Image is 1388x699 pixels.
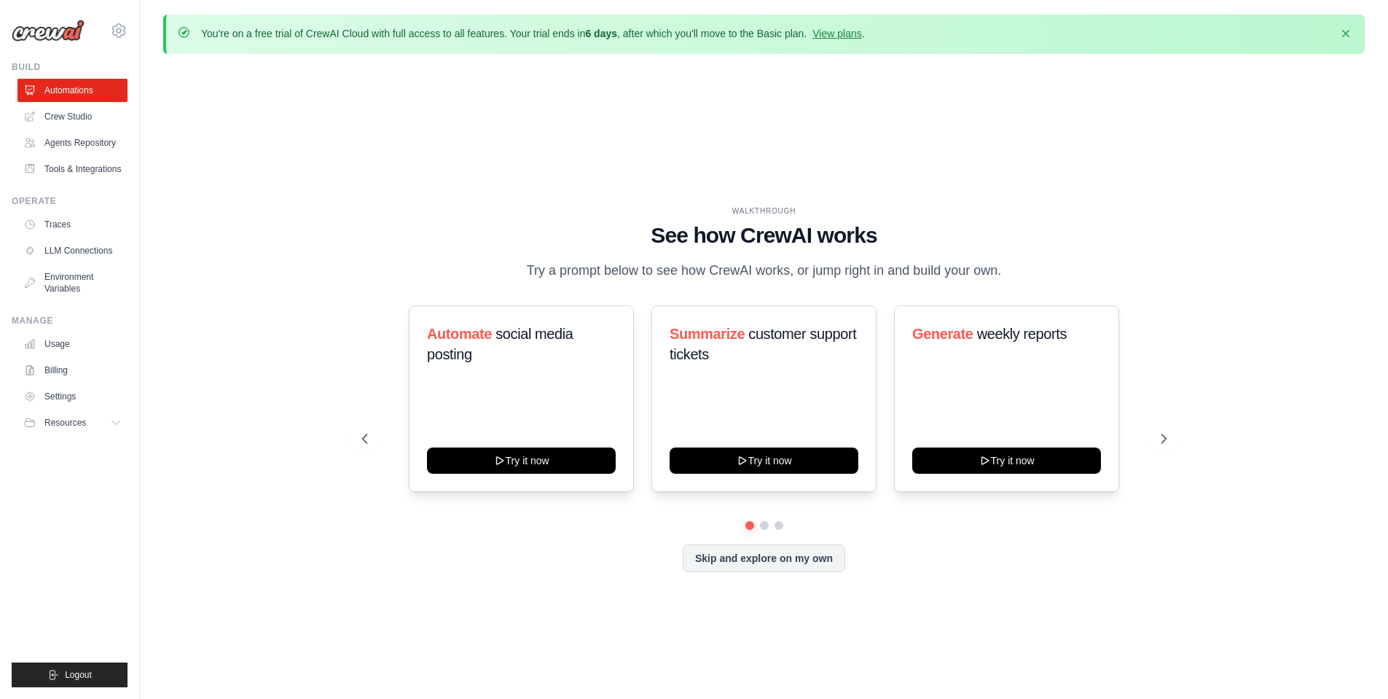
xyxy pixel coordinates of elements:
[977,326,1067,342] span: weekly reports
[201,26,865,41] p: You're on a free trial of CrewAI Cloud with full access to all features. Your trial ends in , aft...
[17,79,128,102] a: Automations
[17,131,128,155] a: Agents Repository
[12,20,85,42] img: Logo
[17,411,128,434] button: Resources
[427,326,492,342] span: Automate
[912,326,973,342] span: Generate
[670,448,858,474] button: Try it now
[1315,629,1388,699] iframe: Chat Widget
[585,28,617,39] strong: 6 days
[670,326,856,362] span: customer support tickets
[12,315,128,327] div: Manage
[12,195,128,207] div: Operate
[812,28,861,39] a: View plans
[17,157,128,181] a: Tools & Integrations
[362,206,1167,216] div: WALKTHROUGH
[17,385,128,408] a: Settings
[44,417,86,429] span: Resources
[17,105,128,128] a: Crew Studio
[912,448,1101,474] button: Try it now
[519,260,1009,281] p: Try a prompt below to see how CrewAI works, or jump right in and build your own.
[683,544,845,572] button: Skip and explore on my own
[17,332,128,356] a: Usage
[12,663,128,687] button: Logout
[427,448,616,474] button: Try it now
[427,326,573,362] span: social media posting
[65,669,92,681] span: Logout
[17,213,128,236] a: Traces
[362,222,1167,249] h1: See how CrewAI works
[17,359,128,382] a: Billing
[17,265,128,300] a: Environment Variables
[670,326,745,342] span: Summarize
[12,61,128,73] div: Build
[17,239,128,262] a: LLM Connections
